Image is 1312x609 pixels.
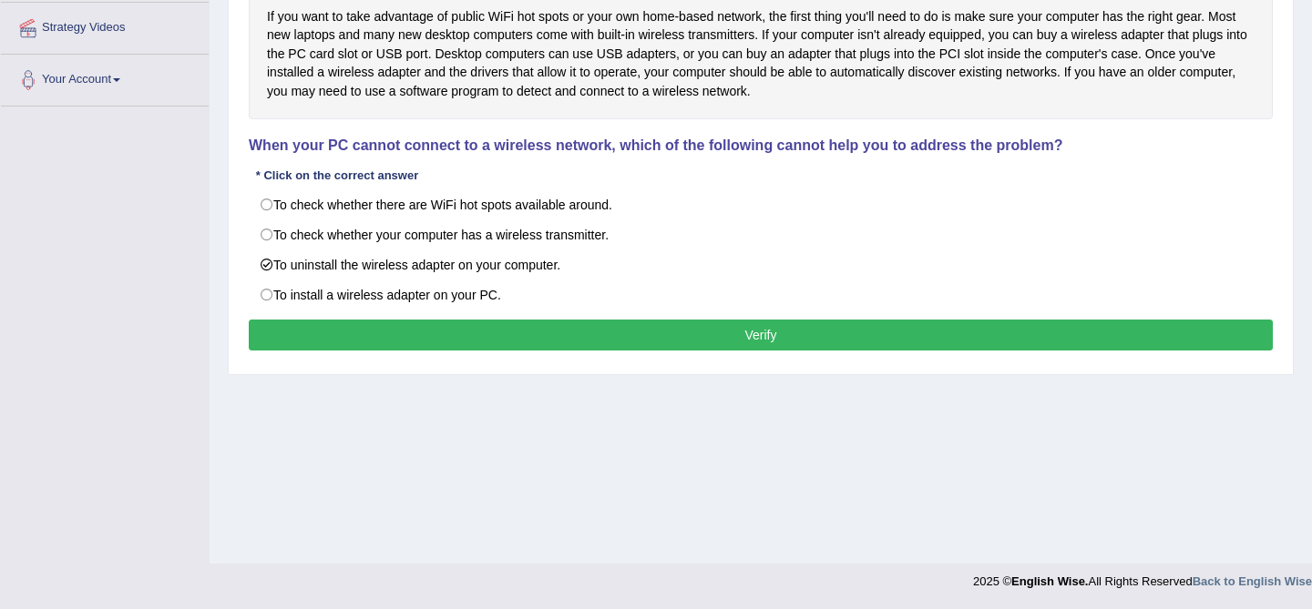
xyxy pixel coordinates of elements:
[249,320,1273,350] button: Verify
[1193,574,1312,588] a: Back to English Wise
[973,563,1312,590] div: 2025 © All Rights Reserved
[1011,574,1088,588] strong: English Wise.
[1,3,209,48] a: Strategy Videos
[249,279,1273,310] label: To install a wireless adapter on your PC.
[249,189,1273,220] label: To check whether there are WiFi hot spots available around.
[249,249,1273,280] label: To uninstall the wireless adapter on your computer.
[249,219,1273,250] label: To check whether your computer has a wireless transmitter.
[249,137,1273,154] h4: When your PC cannot connect to a wireless network, which of the following cannot help you to addr...
[249,167,425,184] div: * Click on the correct answer
[1,55,209,100] a: Your Account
